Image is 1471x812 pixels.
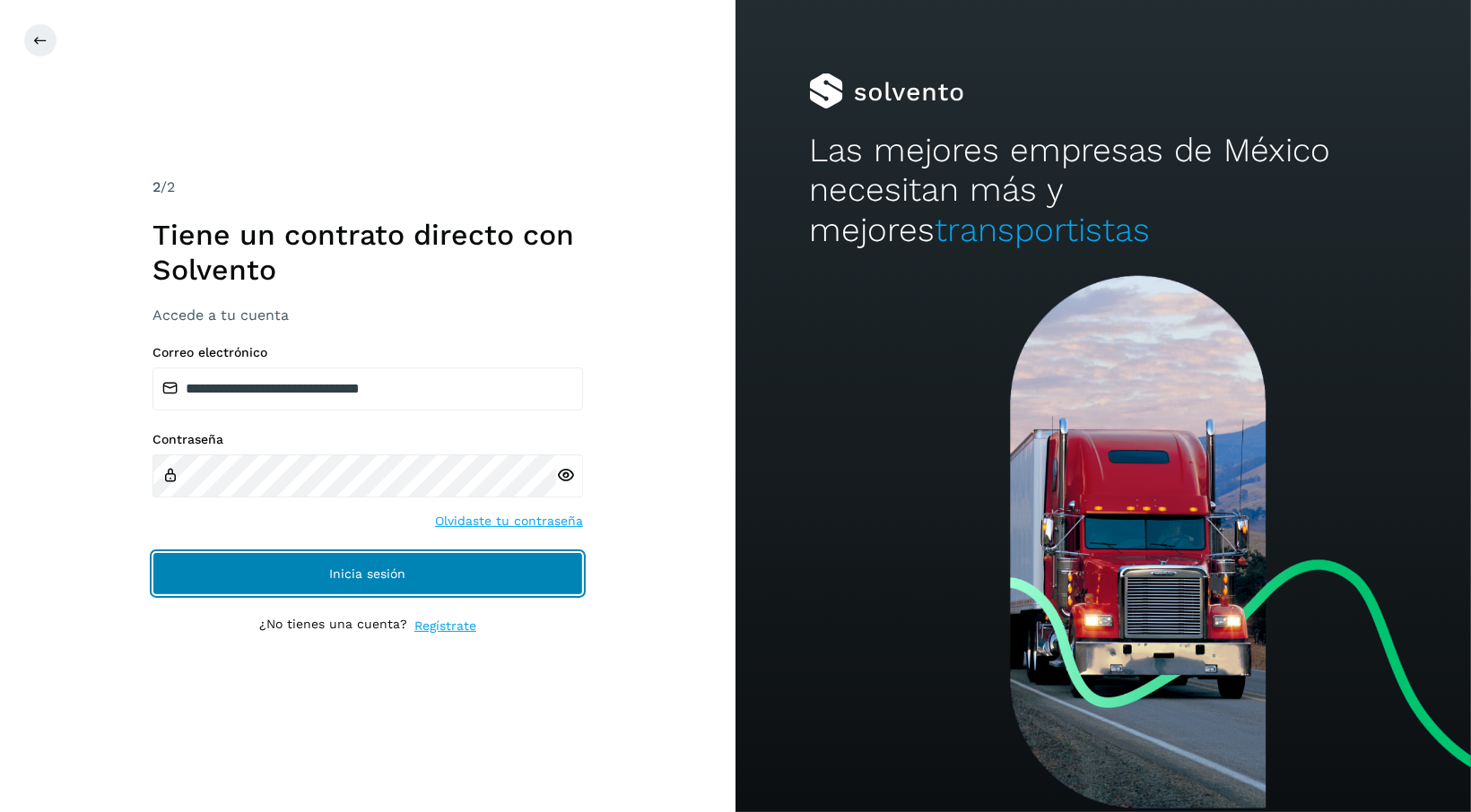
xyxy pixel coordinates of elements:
button: Inicia sesión [152,552,583,595]
span: 2 [152,178,161,195]
div: /2 [152,177,583,198]
label: Contraseña [152,432,583,447]
label: Correo electrónico [152,345,583,360]
a: Olvidaste tu contraseña [435,512,583,531]
h3: Accede a tu cuenta [152,307,583,324]
span: Inicia sesión [330,567,406,580]
span: transportistas [935,211,1150,249]
h1: Tiene un contrato directo con Solvento [152,218,583,287]
h2: Las mejores empresas de México necesitan más y mejores [809,131,1397,250]
a: Regístrate [414,617,476,635]
p: ¿No tienes una cuenta? [259,617,407,635]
